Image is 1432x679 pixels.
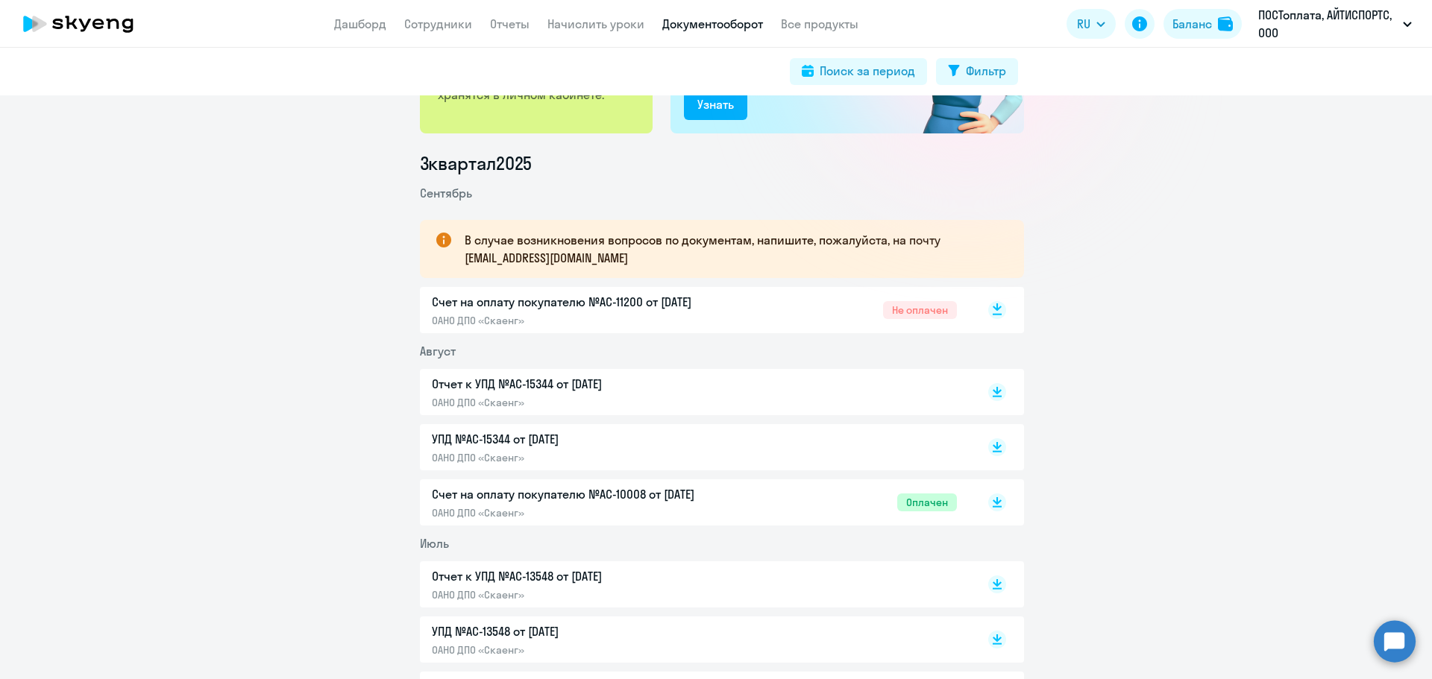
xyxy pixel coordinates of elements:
a: Отчеты [490,16,530,31]
p: ОАНО ДПО «Скаенг» [432,451,745,464]
button: Фильтр [936,58,1018,85]
button: RU [1067,9,1116,39]
button: Поиск за период [790,58,927,85]
img: balance [1218,16,1233,31]
a: Отчет к УПД №AC-15344 от [DATE]ОАНО ДПО «Скаенг» [432,375,957,409]
span: Не оплачен [883,301,957,319]
a: Все продукты [781,16,858,31]
p: Отчет к УПД №AC-13548 от [DATE] [432,567,745,585]
a: УПД №AC-13548 от [DATE]ОАНО ДПО «Скаенг» [432,622,957,657]
div: Баланс [1172,15,1212,33]
span: RU [1077,15,1090,33]
div: Узнать [697,95,734,113]
p: ПОСТоплата, АЙТИСПОРТС, ООО [1258,6,1397,42]
p: ОАНО ДПО «Скаенг» [432,314,745,327]
p: УПД №AC-13548 от [DATE] [432,622,745,640]
p: Счет на оплату покупателю №AC-11200 от [DATE] [432,293,745,311]
p: ОАНО ДПО «Скаенг» [432,588,745,601]
p: УПД №AC-15344 от [DATE] [432,430,745,448]
span: Август [420,344,456,359]
a: Документооборот [662,16,763,31]
button: Узнать [684,90,747,120]
p: В случае возникновения вопросов по документам, напишите, пожалуйста, на почту [EMAIL_ADDRESS][DOM... [465,231,997,267]
span: Июль [420,536,449,551]
p: Отчет к УПД №AC-15344 от [DATE] [432,375,745,393]
a: Сотрудники [404,16,472,31]
a: Дашборд [334,16,386,31]
p: ОАНО ДПО «Скаенг» [432,396,745,409]
li: 3 квартал 2025 [420,151,1024,175]
span: Сентябрь [420,186,472,200]
a: УПД №AC-15344 от [DATE]ОАНО ДПО «Скаенг» [432,430,957,464]
a: Отчет к УПД №AC-13548 от [DATE]ОАНО ДПО «Скаенг» [432,567,957,601]
a: Начислить уроки [547,16,644,31]
button: Балансbalance [1163,9,1242,39]
p: ОАНО ДПО «Скаенг» [432,506,745,519]
div: Поиск за период [820,62,915,80]
a: Счет на оплату покупателю №AC-10008 от [DATE]ОАНО ДПО «Скаенг»Оплачен [432,485,957,519]
div: Фильтр [966,62,1006,80]
span: Оплачен [897,493,957,511]
a: Счет на оплату покупателю №AC-11200 от [DATE]ОАНО ДПО «Скаенг»Не оплачен [432,293,957,327]
p: Счет на оплату покупателю №AC-10008 от [DATE] [432,485,745,503]
button: ПОСТоплата, АЙТИСПОРТС, ООО [1251,6,1419,42]
p: ОАНО ДПО «Скаенг» [432,643,745,657]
